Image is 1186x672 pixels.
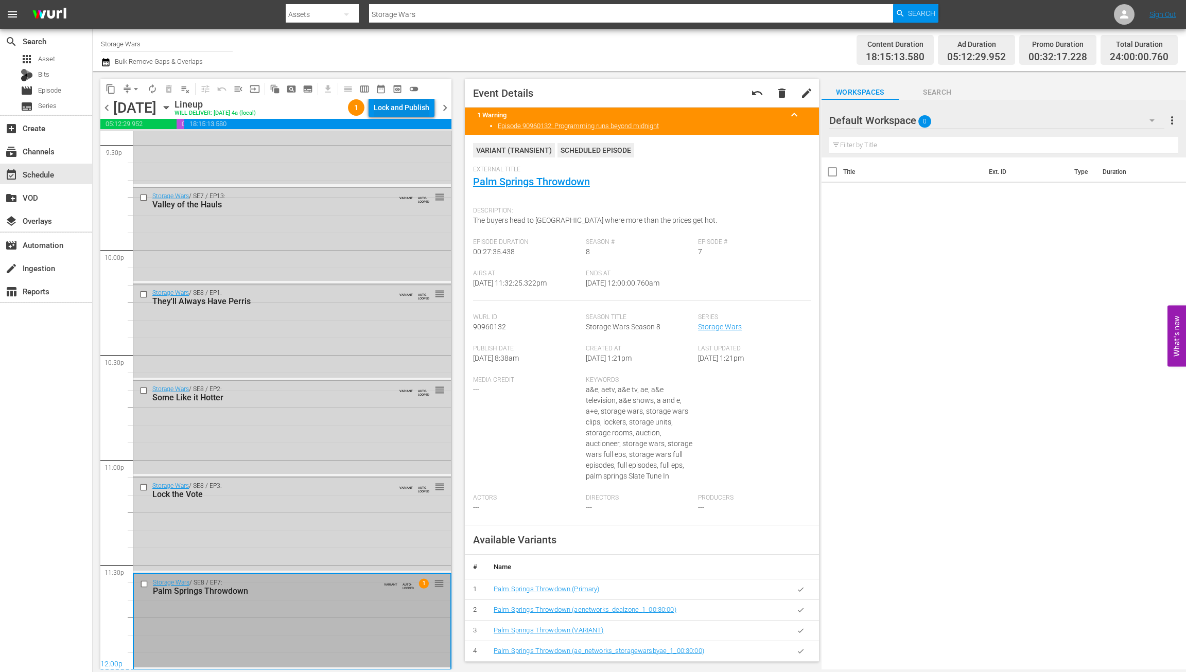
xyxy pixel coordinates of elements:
span: Asset [21,53,33,65]
span: [DATE] 12:00:00.760am [586,279,659,287]
span: delete [776,87,788,99]
span: --- [698,503,704,511]
span: --- [586,503,592,511]
button: Open Feedback Widget [1167,306,1186,367]
a: Palm Springs Throwdown [473,175,590,188]
td: 1 [465,579,485,599]
span: 1 [419,578,429,588]
span: [DATE] 11:32:25.322pm [473,279,547,287]
span: Actors [473,494,581,502]
a: Storage Wars [698,323,742,331]
span: AUTO-LOOPED [418,481,429,493]
span: Workspaces [822,86,899,99]
span: Episode # [698,238,806,246]
span: 7 [698,247,702,256]
th: Duration [1096,157,1158,186]
button: undo [745,81,770,105]
span: 00:32:17.228 [177,119,184,129]
span: Create [5,122,18,135]
div: Ad Duration [947,37,1006,51]
span: Ingestion [5,262,18,275]
button: reorder [434,578,444,588]
span: Fill episodes with ad slates [230,81,247,97]
span: Download as CSV [316,79,336,99]
span: VARIANT [399,191,413,200]
span: 05:12:29.952 [100,119,177,129]
span: Airs At [473,270,581,278]
span: menu_open [233,84,243,94]
div: Lock and Publish [374,98,429,117]
th: Ext. ID [983,157,1068,186]
span: reorder [434,481,445,492]
a: Storage Wars [152,385,189,393]
span: Search [5,36,18,48]
span: content_copy [106,84,116,94]
span: Description: [473,207,806,215]
span: AUTO-LOOPED [418,384,429,396]
span: [DATE] 1:21pm [698,354,744,362]
span: Copy Lineup [102,81,119,97]
button: edit [794,81,819,105]
span: --- [473,385,479,394]
span: Wurl Id [473,313,581,322]
span: Available Variants [473,534,556,546]
span: 18:15:13.580 [866,51,925,63]
span: pageview_outlined [286,84,296,94]
button: reorder [434,384,445,395]
th: Name [485,555,782,579]
span: reorder [434,384,445,396]
a: Palm Springs Throwdown (Primary) [494,585,599,593]
span: Search [908,4,935,23]
div: Valley of the Hauls [152,200,394,209]
a: Storage Wars [152,289,189,296]
span: 0 [918,111,931,132]
a: Palm Springs Throwdown (aenetworks_dealzone_1_00:30:00) [494,606,676,613]
button: delete [770,81,794,105]
span: Overlays [5,215,18,227]
span: [DATE] 8:38am [473,354,519,362]
span: Channels [5,146,18,158]
div: Content Duration [866,37,925,51]
a: Storage Wars [152,192,189,200]
div: Palm Springs Throwdown [153,586,388,596]
span: Asset [38,54,55,64]
button: Lock and Publish [369,98,434,117]
td: 2 [465,599,485,620]
span: autorenew_outlined [147,84,158,94]
span: chevron_left [100,101,113,114]
th: Title [843,157,983,186]
div: VARIANT ( TRANSIENT ) [473,143,555,157]
span: Keywords [586,376,693,384]
span: Episode [38,85,61,96]
div: Some Like it Hotter [152,393,394,402]
span: Series [698,313,806,322]
span: --- [473,503,479,511]
a: Storage Wars [152,482,189,489]
span: VARIANT [399,384,413,393]
img: ans4CAIJ8jUAAAAAAAAAAAAAAAAAAAAAAAAgQb4GAAAAAAAAAAAAAAAAAAAAAAAAJMjXAAAAAAAAAAAAAAAAAAAAAAAAgAT5G... [25,3,74,27]
span: Last Updated [698,345,806,353]
div: Promo Duration [1028,37,1087,51]
span: reorder [434,191,445,203]
div: / SE8 / EP3: [152,482,394,499]
div: 12:00p [100,660,451,670]
span: playlist_remove_outlined [180,84,190,94]
th: Type [1068,157,1096,186]
span: Producers [698,494,806,502]
span: 1 [348,103,364,112]
button: reorder [434,288,445,298]
a: Sign Out [1149,10,1176,19]
a: Episode 90960132: Programming runs beyond midnight [498,122,659,130]
span: 05:12:29.952 [947,51,1006,63]
span: reorder [434,288,445,299]
span: more_vert [1166,114,1178,127]
span: Remove Gaps & Overlaps [119,81,144,97]
div: Lock the Vote [152,489,394,499]
div: [DATE] [113,99,156,116]
span: Loop Content [144,81,161,97]
span: compress [122,84,132,94]
span: auto_awesome_motion_outlined [270,84,280,94]
span: menu [6,8,19,21]
span: reorder [434,578,444,589]
span: Media Credit [473,376,581,384]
